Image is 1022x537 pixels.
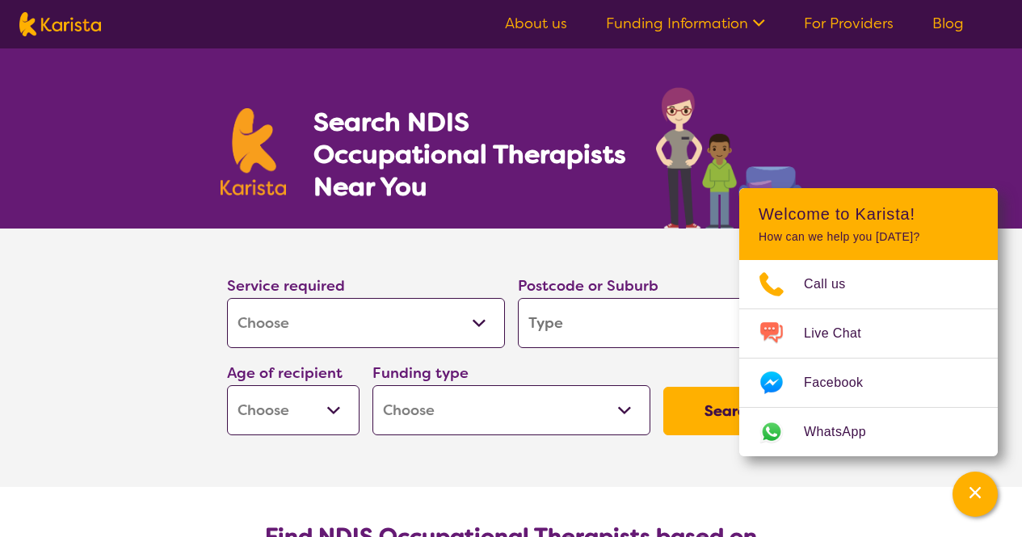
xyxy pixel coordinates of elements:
img: Karista logo [19,12,101,36]
p: How can we help you [DATE]? [759,230,978,244]
a: For Providers [804,14,894,33]
span: Facebook [804,371,882,395]
h1: Search NDIS Occupational Therapists Near You [313,106,628,203]
ul: Choose channel [739,260,998,456]
label: Postcode or Suburb [518,276,658,296]
button: Channel Menu [953,472,998,517]
button: Search [663,387,796,435]
label: Funding type [372,363,469,383]
a: Funding Information [606,14,765,33]
span: Live Chat [804,321,881,346]
img: occupational-therapy [656,87,802,229]
span: Call us [804,272,865,296]
a: Web link opens in a new tab. [739,408,998,456]
h2: Welcome to Karista! [759,204,978,224]
input: Type [518,298,796,348]
img: Karista logo [221,108,287,195]
label: Age of recipient [227,363,343,383]
span: WhatsApp [804,420,885,444]
a: Blog [932,14,964,33]
div: Channel Menu [739,188,998,456]
label: Service required [227,276,345,296]
a: About us [505,14,567,33]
